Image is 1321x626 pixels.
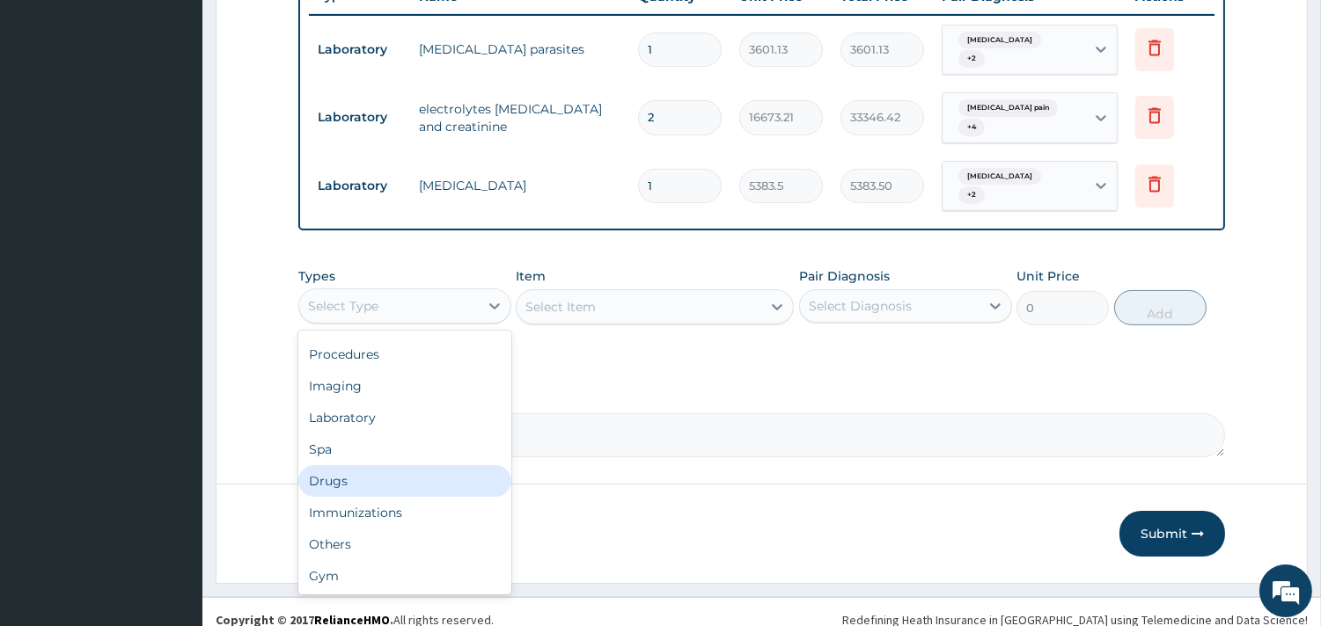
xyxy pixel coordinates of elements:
[309,33,410,66] td: Laboratory
[102,196,243,374] span: We're online!
[958,119,985,136] span: + 4
[516,267,546,285] label: Item
[33,88,71,132] img: d_794563401_company_1708531726252_794563401
[958,99,1058,117] span: [MEDICAL_DATA] pain
[298,402,511,433] div: Laboratory
[410,32,629,67] td: [MEDICAL_DATA] parasites
[9,429,335,491] textarea: Type your message and hit 'Enter'
[289,9,331,51] div: Minimize live chat window
[298,269,335,284] label: Types
[298,338,511,370] div: Procedures
[309,101,410,134] td: Laboratory
[410,168,629,203] td: [MEDICAL_DATA]
[1119,511,1225,557] button: Submit
[958,32,1041,49] span: [MEDICAL_DATA]
[799,267,890,285] label: Pair Diagnosis
[298,528,511,560] div: Others
[1114,290,1207,325] button: Add
[298,465,511,497] div: Drugs
[958,186,985,204] span: + 2
[309,170,410,202] td: Laboratory
[958,168,1041,186] span: [MEDICAL_DATA]
[958,50,985,68] span: + 2
[308,297,378,315] div: Select Type
[298,433,511,465] div: Spa
[809,297,912,315] div: Select Diagnosis
[298,497,511,528] div: Immunizations
[298,560,511,592] div: Gym
[298,370,511,402] div: Imaging
[410,91,629,144] td: electrolytes [MEDICAL_DATA] and creatinine
[298,389,1225,404] label: Comment
[92,98,296,121] div: Chat with us now
[1016,267,1080,285] label: Unit Price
